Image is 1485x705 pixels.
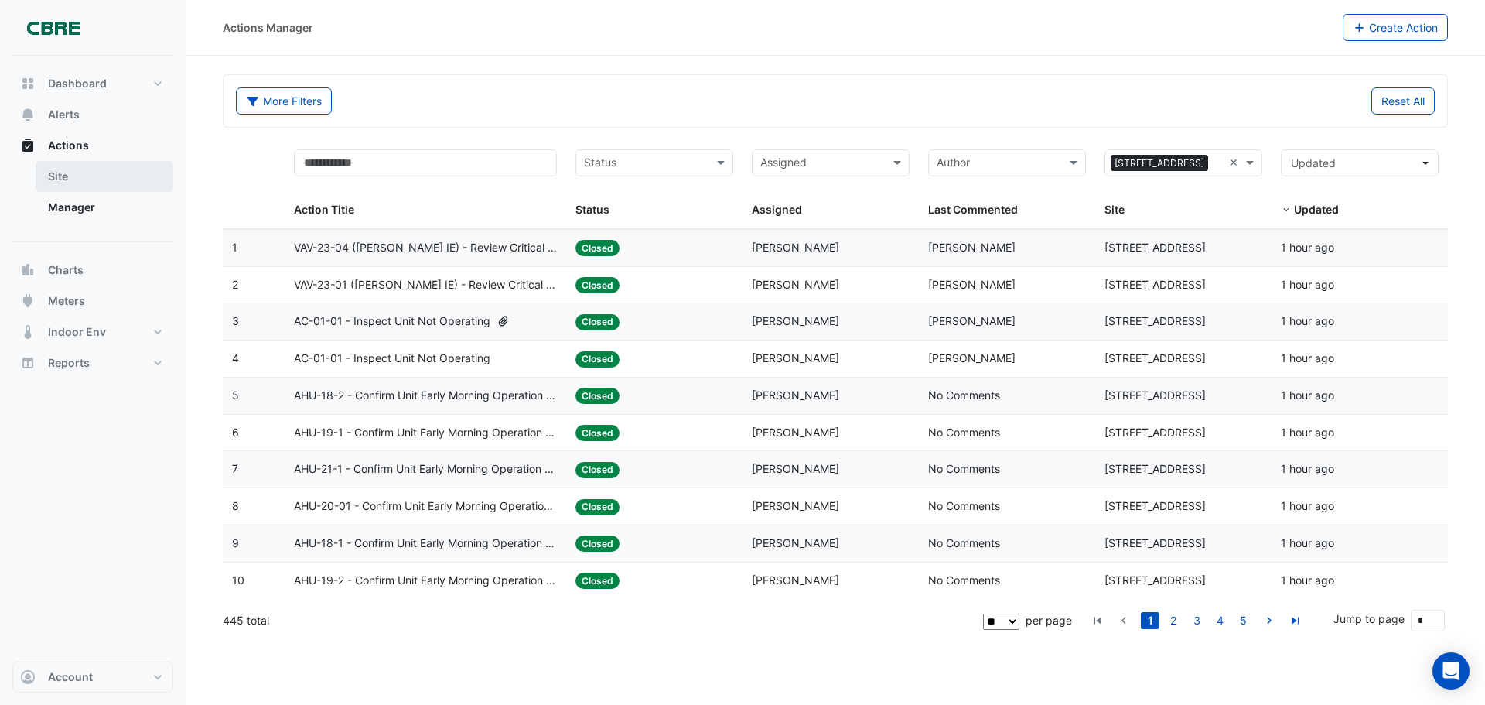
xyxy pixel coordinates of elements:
span: Clear [1229,154,1242,172]
span: [STREET_ADDRESS] [1104,314,1206,327]
span: AHU-21-1 - Confirm Unit Early Morning Operation (Energy Saving) [294,460,558,478]
span: Closed [575,314,620,330]
li: page 3 [1185,612,1208,629]
span: per page [1026,614,1072,627]
a: go to next page [1260,612,1278,629]
button: Alerts [12,99,173,130]
span: Last Commented [928,203,1018,216]
span: Closed [575,499,620,515]
a: go to previous page [1115,612,1133,629]
span: Assigned [752,203,802,216]
span: Closed [575,536,620,552]
span: No Comments [928,499,1000,512]
span: 7 [232,462,238,475]
span: 2025-09-03T14:03:57.374 [1281,536,1334,549]
div: Actions Manager [223,19,313,36]
span: [PERSON_NAME] [752,388,839,402]
button: Actions [12,130,173,161]
span: [PERSON_NAME] [752,462,839,475]
span: [PERSON_NAME] [928,314,1016,327]
span: 8 [232,499,239,512]
span: [PERSON_NAME] [928,241,1016,254]
app-icon: Actions [20,138,36,153]
span: AHU-19-1 - Confirm Unit Early Morning Operation (Energy Saving) [294,424,558,442]
span: Site [1104,203,1125,216]
span: No Comments [928,462,1000,475]
a: 1 [1141,612,1159,629]
span: [STREET_ADDRESS] [1104,278,1206,291]
span: 9 [232,536,239,549]
span: Actions [48,138,89,153]
span: [STREET_ADDRESS] [1104,573,1206,587]
app-icon: Dashboard [20,76,36,91]
span: [PERSON_NAME] [752,351,839,364]
button: Account [12,662,173,693]
span: Closed [575,462,620,478]
li: page 2 [1162,612,1185,629]
span: [STREET_ADDRESS] [1104,351,1206,364]
span: AC-01-01 - Inspect Unit Not Operating [294,350,490,368]
a: Manager [36,192,173,223]
span: [PERSON_NAME] [752,426,839,439]
a: 5 [1234,612,1252,629]
span: No Comments [928,536,1000,549]
span: Account [48,669,93,685]
span: AHU-20-01 - Confirm Unit Early Morning Operation (Energy Saving) [294,498,558,515]
span: Dashboard [48,76,107,91]
span: Updated [1291,156,1336,169]
span: [STREET_ADDRESS] [1111,155,1208,172]
span: [PERSON_NAME] [752,536,839,549]
span: 2025-09-03T14:21:02.056 [1281,314,1334,327]
li: page 1 [1138,612,1162,629]
a: Site [36,161,173,192]
a: 4 [1210,612,1229,629]
span: Updated [1294,203,1339,216]
app-icon: Indoor Env [20,324,36,340]
span: [PERSON_NAME] [752,499,839,512]
span: AHU-18-1 - Confirm Unit Early Morning Operation (Energy Saving) [294,535,558,553]
span: [PERSON_NAME] [752,573,839,587]
span: 5 [232,388,239,402]
span: Closed [575,573,620,589]
a: 2 [1164,612,1183,629]
span: [PERSON_NAME] [752,241,839,254]
span: 2025-09-03T14:04:03.896 [1281,462,1334,475]
button: Indoor Env [12,317,173,347]
button: Reset All [1371,87,1435,115]
span: [STREET_ADDRESS] [1104,388,1206,402]
span: Meters [48,293,85,309]
img: Company Logo [19,12,88,43]
span: AC-01-01 - Inspect Unit Not Operating [294,313,490,330]
span: No Comments [928,573,1000,587]
span: 10 [232,573,244,587]
button: Create Action [1343,14,1449,41]
span: Charts [48,262,84,278]
div: Open Intercom Messenger [1432,652,1470,690]
button: More Filters [236,87,332,115]
span: Closed [575,240,620,256]
span: Reports [48,355,90,371]
span: 6 [232,426,239,439]
button: Meters [12,286,173,317]
button: Dashboard [12,68,173,99]
span: AHU-18-2 - Confirm Unit Early Morning Operation (Energy Saving) [294,387,558,405]
span: Closed [575,388,620,404]
span: 1 [232,241,237,254]
span: [STREET_ADDRESS] [1104,462,1206,475]
li: page 5 [1231,612,1255,629]
span: [PERSON_NAME] [752,314,839,327]
app-icon: Reports [20,355,36,371]
span: 3 [232,314,239,327]
span: Alerts [48,107,80,122]
a: go to last page [1286,612,1305,629]
app-icon: Alerts [20,107,36,122]
span: [STREET_ADDRESS] [1104,241,1206,254]
span: VAV-23-04 ([PERSON_NAME] IE) - Review Critical Sensor Outside Range [294,239,558,257]
span: [PERSON_NAME] [752,278,839,291]
span: Closed [575,351,620,368]
span: [STREET_ADDRESS] [1104,536,1206,549]
span: No Comments [928,426,1000,439]
span: [STREET_ADDRESS] [1104,499,1206,512]
span: VAV-23-01 ([PERSON_NAME] IE) - Review Critical Sensor Outside Range [294,276,558,294]
span: AHU-19-2 - Confirm Unit Early Morning Operation (Energy Saving) [294,572,558,590]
